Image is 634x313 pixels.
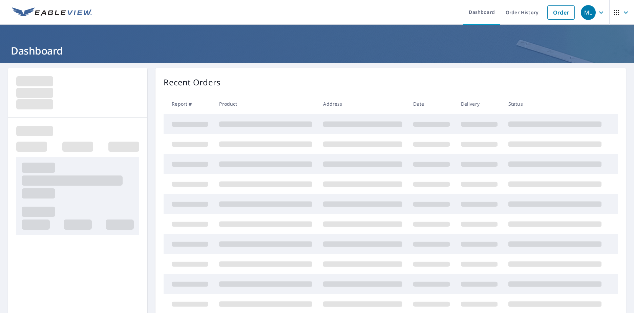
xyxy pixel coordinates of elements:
th: Status [503,94,607,114]
th: Report # [164,94,214,114]
a: Order [547,5,575,20]
p: Recent Orders [164,76,220,88]
img: EV Logo [12,7,92,18]
th: Delivery [456,94,503,114]
th: Product [214,94,318,114]
h1: Dashboard [8,44,626,58]
th: Address [318,94,408,114]
div: ML [581,5,596,20]
th: Date [408,94,455,114]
